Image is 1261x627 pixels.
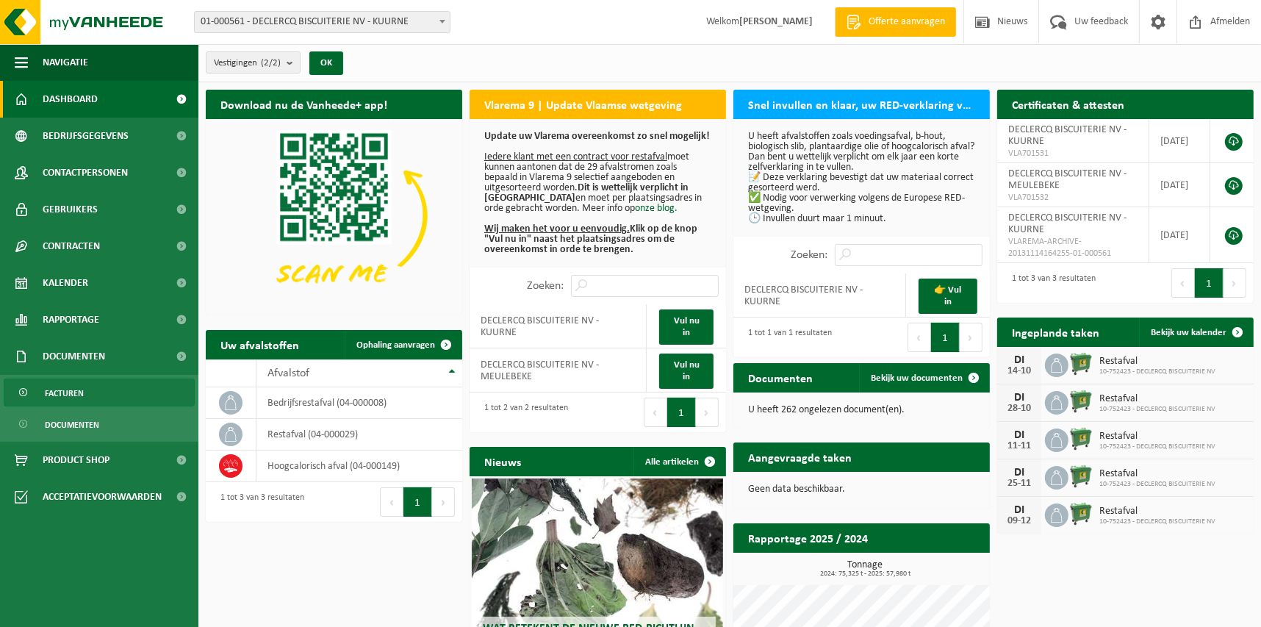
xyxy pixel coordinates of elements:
[484,223,630,234] u: Wij maken het voor u eenvoudig.
[345,330,461,359] a: Ophaling aanvragen
[741,570,990,578] span: 2024: 75,325 t - 2025: 57,980 t
[1149,207,1210,263] td: [DATE]
[45,411,99,439] span: Documenten
[43,81,98,118] span: Dashboard
[1008,148,1138,160] span: VLA701531
[865,15,949,29] span: Offerte aanvragen
[1099,405,1215,414] span: 10-752423 - DECLERCQ BISCUITERIE NV
[43,118,129,154] span: Bedrijfsgegevens
[1149,163,1210,207] td: [DATE]
[748,132,975,224] p: U heeft afvalstoffen zoals voedingsafval, b-hout, biologisch slib, plantaardige olie of hoogcalor...
[960,323,982,352] button: Next
[1099,368,1215,376] span: 10-752423 - DECLERCQ BISCUITERIE NV
[1171,268,1195,298] button: Previous
[1195,268,1224,298] button: 1
[1005,516,1034,526] div: 09-12
[1005,429,1034,441] div: DI
[484,182,689,204] b: Dit is wettelijk verplicht in [GEOGRAPHIC_DATA]
[1099,443,1215,451] span: 10-752423 - DECLERCQ BISCUITERIE NV
[470,304,647,348] td: DECLERCQ BISCUITERIE NV - KUURNE
[1224,268,1246,298] button: Next
[484,132,711,255] p: moet kunnen aantonen dat de 29 afvalstromen zoals bepaald in Vlarema 9 selectief aangeboden en ui...
[748,484,975,495] p: Geen data beschikbaar.
[1099,506,1215,517] span: Restafval
[356,340,435,350] span: Ophaling aanvragen
[1008,212,1127,235] span: DECLERCQ BISCUITERIE NV - KUURNE
[741,321,832,354] div: 1 tot 1 van 1 resultaten
[267,368,309,379] span: Afvalstof
[1005,366,1034,376] div: 14-10
[380,487,403,517] button: Previous
[1099,517,1215,526] span: 10-752423 - DECLERCQ BISCUITERIE NV
[206,119,462,312] img: Download de VHEPlus App
[432,487,455,517] button: Next
[931,323,960,352] button: 1
[1139,318,1252,347] a: Bekijk uw kalender
[1005,504,1034,516] div: DI
[733,363,827,392] h2: Documenten
[484,131,710,142] b: Update uw Vlarema overeenkomst zo snel mogelijk!
[261,58,281,68] count: (2/2)
[194,11,450,33] span: 01-000561 - DECLERCQ BISCUITERIE NV - KUURNE
[733,90,990,118] h2: Snel invullen en klaar, uw RED-verklaring voor 2025
[1068,464,1093,489] img: WB-0770-HPE-GN-01
[1005,392,1034,404] div: DI
[1005,441,1034,451] div: 11-11
[43,442,109,479] span: Product Shop
[213,486,304,518] div: 1 tot 3 van 3 resultaten
[696,398,719,427] button: Next
[1005,267,1096,299] div: 1 tot 3 van 3 resultaten
[1149,119,1210,163] td: [DATE]
[1005,479,1034,489] div: 25-11
[1005,467,1034,479] div: DI
[195,12,450,32] span: 01-000561 - DECLERCQ BISCUITERIE NV - KUURNE
[1099,431,1215,443] span: Restafval
[733,443,866,471] h2: Aangevraagde taken
[859,363,988,393] a: Bekijk uw documenten
[791,250,827,262] label: Zoeken:
[733,273,906,318] td: DECLERCQ BISCUITERIE NV - KUURNE
[1068,501,1093,526] img: WB-0770-HPE-GN-01
[1099,393,1215,405] span: Restafval
[206,330,314,359] h2: Uw afvalstoffen
[1005,404,1034,414] div: 28-10
[659,354,714,389] a: Vul nu in
[214,52,281,74] span: Vestigingen
[733,523,883,552] h2: Rapportage 2025 / 2024
[470,90,697,118] h2: Vlarema 9 | Update Vlaamse wetgeving
[659,309,714,345] a: Vul nu in
[919,279,977,314] a: 👉 Vul in
[1005,354,1034,366] div: DI
[1099,468,1215,480] span: Restafval
[1008,168,1127,191] span: DECLERCQ BISCUITERIE NV - MEULEBEKE
[43,191,98,228] span: Gebruikers
[1068,389,1093,414] img: WB-0770-HPE-GN-01
[403,487,432,517] button: 1
[484,151,667,162] u: Iedere klant met een contract voor restafval
[880,552,988,581] a: Bekijk rapportage
[835,7,956,37] a: Offerte aanvragen
[4,379,195,406] a: Facturen
[206,90,402,118] h2: Download nu de Vanheede+ app!
[1099,356,1215,368] span: Restafval
[667,398,696,427] button: 1
[1008,236,1138,259] span: VLAREMA-ARCHIVE-20131114164255-01-000561
[4,410,195,438] a: Documenten
[527,281,564,293] label: Zoeken:
[43,479,162,515] span: Acceptatievoorwaarden
[309,51,343,75] button: OK
[997,318,1114,346] h2: Ingeplande taken
[1068,351,1093,376] img: WB-0770-HPE-GN-01
[43,265,88,301] span: Kalender
[484,223,697,255] b: Klik op de knop "Vul nu in" naast het plaatsingsadres om de overeenkomst in orde te brengen.
[256,451,462,482] td: hoogcalorisch afval (04-000149)
[43,44,88,81] span: Navigatie
[908,323,931,352] button: Previous
[43,338,105,375] span: Documenten
[644,398,667,427] button: Previous
[256,419,462,451] td: restafval (04-000029)
[1068,426,1093,451] img: WB-0770-HPE-GN-01
[1099,480,1215,489] span: 10-752423 - DECLERCQ BISCUITERIE NV
[470,348,647,393] td: DECLERCQ BISCUITERIE NV - MEULEBEKE
[1151,328,1226,337] span: Bekijk uw kalender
